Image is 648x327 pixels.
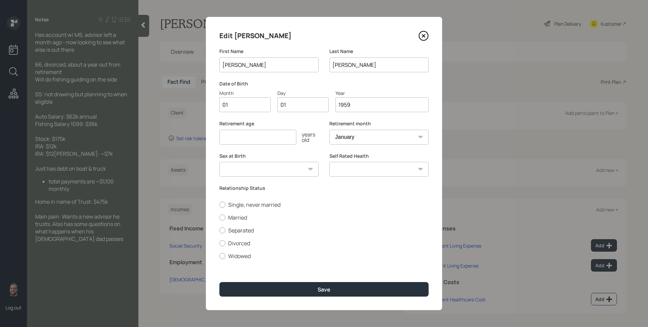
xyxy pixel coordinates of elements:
[277,90,329,97] div: Day
[219,120,319,127] label: Retirement age
[219,282,429,297] button: Save
[335,90,429,97] div: Year
[329,120,429,127] label: Retirement month
[335,97,429,112] input: Year
[277,97,329,112] input: Day
[329,48,429,55] label: Last Name
[219,90,271,97] div: Month
[219,30,292,41] h4: Edit [PERSON_NAME]
[219,48,319,55] label: First Name
[219,185,429,192] label: Relationship Status
[219,80,429,87] label: Date of Birth
[318,286,330,293] div: Save
[219,240,429,247] label: Divorced
[296,132,319,143] div: years old
[219,252,429,260] label: Widowed
[219,97,271,112] input: Month
[329,153,429,159] label: Self Rated Health
[219,214,429,221] label: Married
[219,227,429,234] label: Separated
[219,153,319,159] label: Sex at Birth
[219,201,429,208] label: Single, never married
